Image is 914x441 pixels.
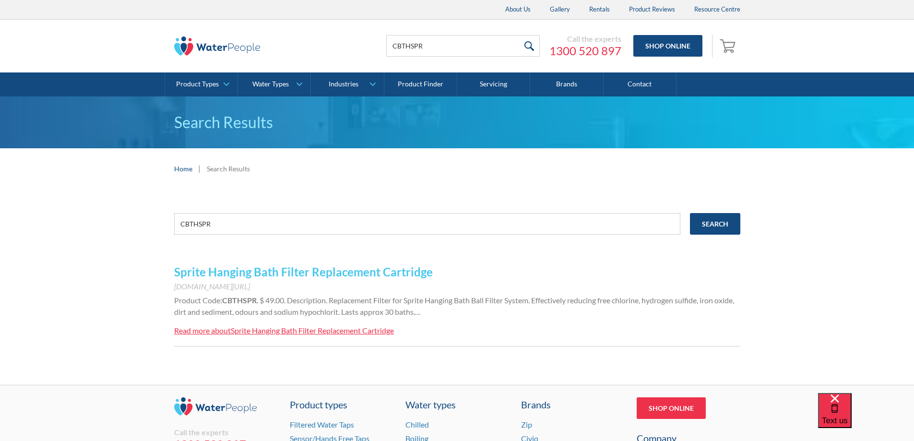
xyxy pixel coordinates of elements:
div: Water Types [252,80,289,88]
a: Chilled [405,420,429,429]
div: [DOMAIN_NAME][URL] [174,281,740,292]
iframe: podium webchat widget bubble [818,393,914,441]
span: Product Code: [174,296,222,305]
div: Industries [329,80,358,88]
img: The Water People [174,36,261,56]
input: Search [690,213,740,235]
a: Shop Online [633,35,702,57]
div: | [197,163,202,174]
div: Search Results [207,164,250,174]
a: Product types [290,397,393,412]
input: Search products [386,35,540,57]
img: shopping cart [720,38,738,53]
div: Sprite Hanging Bath Filter Replacement Cartridge [231,326,394,335]
a: Servicing [457,72,530,96]
a: Product Types [165,72,237,96]
strong: CBTHSPR [222,296,257,305]
a: Open empty cart [717,35,740,58]
a: 1300 520 897 [549,44,621,58]
a: Zip [521,420,532,429]
a: Read more aboutSprite Hanging Bath Filter Replacement Cartridge [174,325,394,336]
span: … [415,307,421,316]
a: Shop Online [637,397,706,419]
div: Call the experts [174,428,278,437]
div: Call the experts [549,34,621,44]
div: Brands [521,397,625,412]
a: Home [174,164,192,174]
a: Sprite Hanging Bath Filter Replacement Cartridge [174,265,433,279]
input: e.g. chilled water cooler [174,213,680,235]
a: Industries [311,72,383,96]
a: Product Finder [384,72,457,96]
a: Brands [530,72,603,96]
a: Water Types [238,72,310,96]
span: . $ 49.00. Description. Replacement Filter for Sprite Hanging Bath Ball Filter System. Effectivel... [174,296,734,316]
a: Filtered Water Taps [290,420,354,429]
div: Product Types [176,80,219,88]
div: Read more about [174,326,231,335]
h1: Search Results [174,111,740,134]
a: Contact [604,72,677,96]
a: Water types [405,397,509,412]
